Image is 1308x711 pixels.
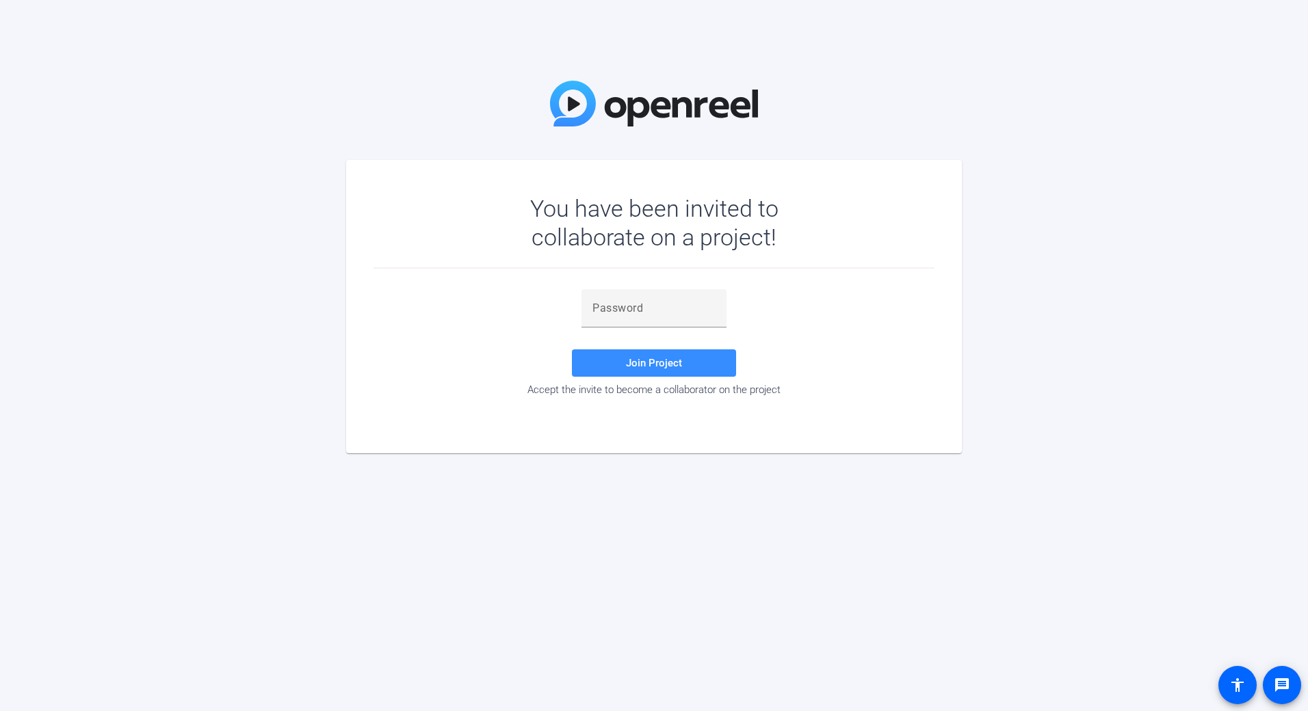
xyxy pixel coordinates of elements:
input: Password [592,300,716,317]
mat-icon: message [1274,677,1290,693]
img: OpenReel Logo [550,81,758,126]
div: Accept the invite to become a collaborator on the project [374,384,934,396]
span: Join Project [626,357,682,369]
mat-icon: accessibility [1229,677,1246,693]
button: Join Project [572,349,736,377]
div: You have been invited to collaborate on a project! [490,194,818,252]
